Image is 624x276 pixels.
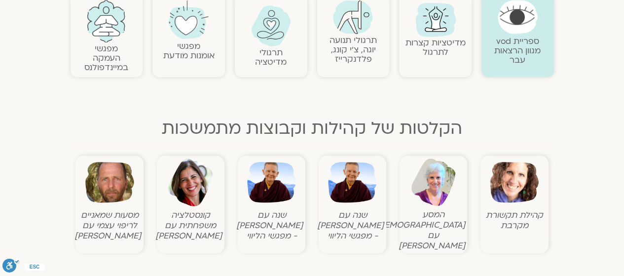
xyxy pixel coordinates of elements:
a: תרגולימדיטציה [255,47,287,68]
figcaption: קהילת תקשורת מקרבת [483,210,546,231]
figcaption: שנה עם [PERSON_NAME] - מפגשי הליווי [240,210,303,241]
a: תרגולי תנועהיוגה, צ׳י קונג, פלדנקרייז [330,35,377,65]
h2: הקלטות של קהילות וקבוצות מתמשכות [71,118,554,138]
a: מפגשיהעמקה במיינדפולנס [84,43,128,73]
a: מפגשיאומנות מודעת [163,40,215,61]
figcaption: שנה עם [PERSON_NAME] - מפגשי הליווי [321,210,384,241]
a: ספריית vodמגוון הרצאות עבר [494,36,541,66]
figcaption: מסעות שמאניים לריפוי עצמי עם [PERSON_NAME] [78,210,141,241]
figcaption: המסע [DEMOGRAPHIC_DATA] עם [PERSON_NAME] [402,209,465,251]
a: מדיטציות קצרות לתרגול [405,37,466,58]
figcaption: קונסטלציה משפחתית עם [PERSON_NAME] [159,210,222,241]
